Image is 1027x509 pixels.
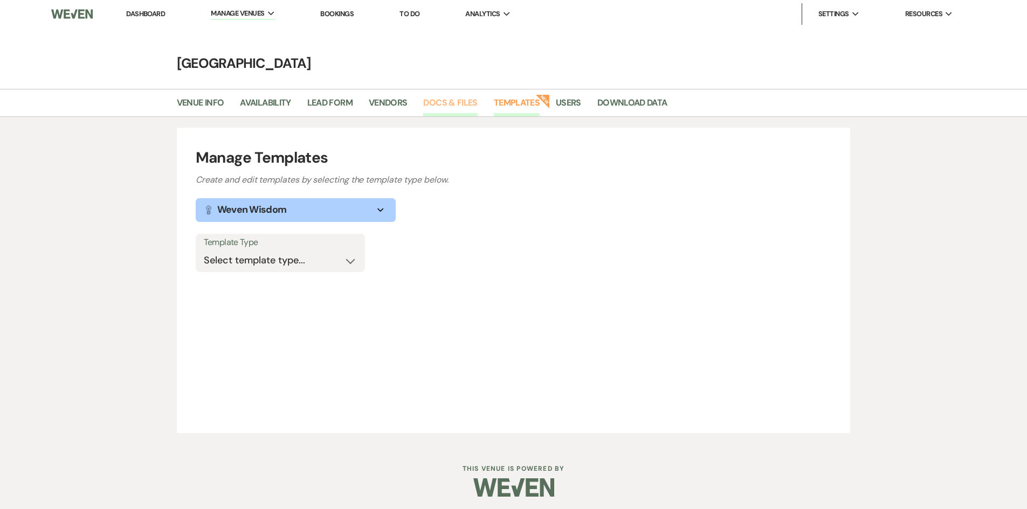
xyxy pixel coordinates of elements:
button: Weven Wisdom [196,198,396,222]
a: Availability [240,96,291,116]
a: Lead Form [307,96,353,116]
h1: Manage Templates [196,147,832,169]
a: Templates [494,96,540,116]
a: To Do [399,9,419,18]
span: Settings [818,9,849,19]
h1: Weven Wisdom [217,203,286,217]
h4: [GEOGRAPHIC_DATA] [126,54,902,73]
a: Users [556,96,581,116]
a: Download Data [597,96,667,116]
a: Venue Info [177,96,224,116]
span: Resources [905,9,942,19]
img: Weven Logo [51,3,92,25]
strong: New [535,93,550,108]
h3: Create and edit templates by selecting the template type below. [196,173,832,186]
a: Bookings [320,9,354,18]
a: Dashboard [126,9,165,18]
span: Manage Venues [211,8,264,19]
span: Analytics [465,9,500,19]
label: Template Type [204,235,357,250]
img: Weven Logo [473,469,554,506]
a: Docs & Files [423,96,477,116]
a: Vendors [369,96,408,116]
